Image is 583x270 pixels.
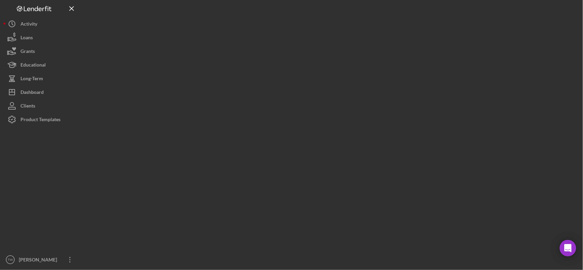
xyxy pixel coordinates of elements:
[3,113,79,126] button: Product Templates
[20,113,60,128] div: Product Templates
[8,258,13,262] text: TW
[3,58,79,72] button: Educational
[20,17,37,32] div: Activity
[3,85,79,99] button: Dashboard
[3,44,79,58] button: Grants
[3,31,79,44] button: Loans
[3,72,79,85] button: Long-Term
[20,58,46,73] div: Educational
[3,17,79,31] button: Activity
[3,253,79,267] button: TW[PERSON_NAME]
[20,99,35,114] div: Clients
[20,44,35,60] div: Grants
[17,253,61,268] div: [PERSON_NAME]
[3,99,79,113] button: Clients
[560,240,576,256] div: Open Intercom Messenger
[20,85,44,101] div: Dashboard
[20,31,33,46] div: Loans
[20,72,43,87] div: Long-Term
